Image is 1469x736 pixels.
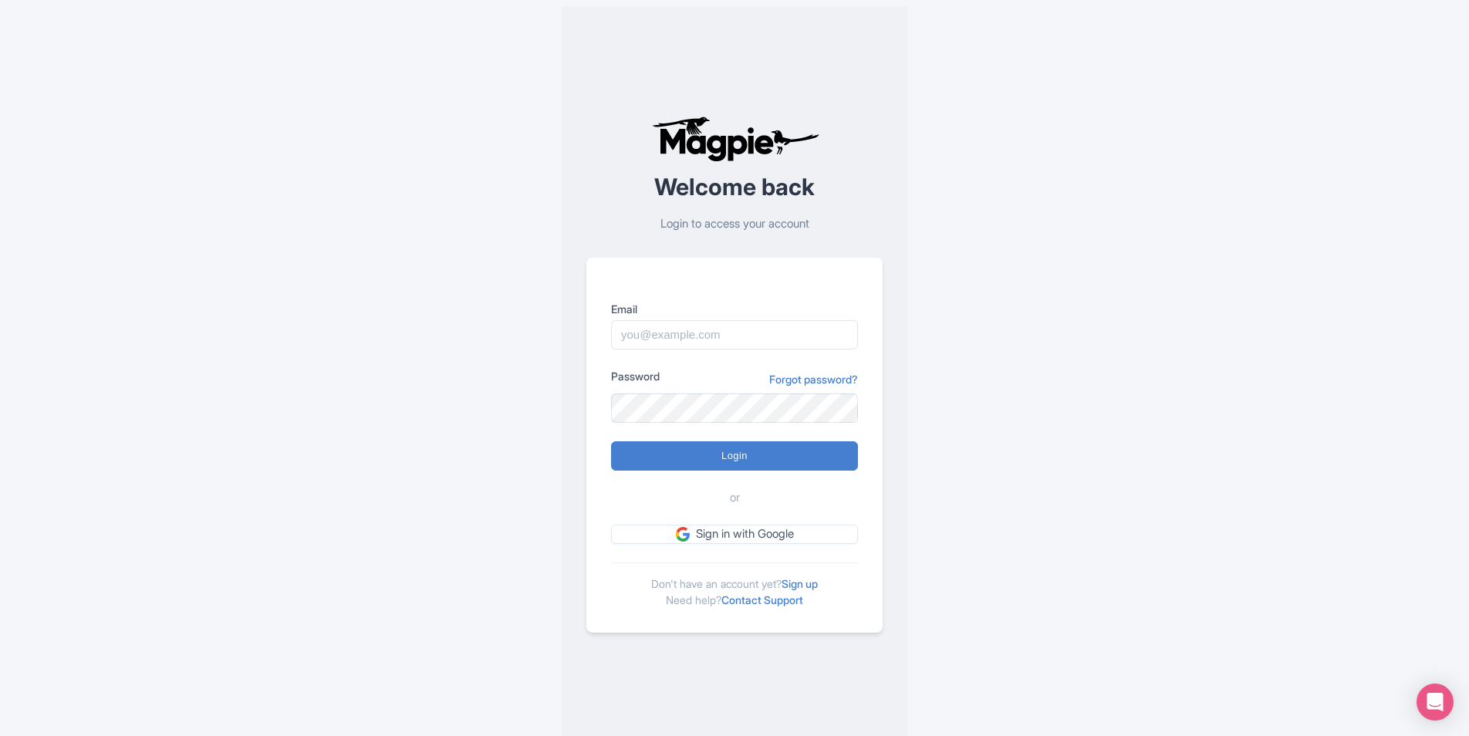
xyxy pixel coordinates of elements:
a: Sign in with Google [611,525,858,544]
a: Forgot password? [769,371,858,387]
div: Open Intercom Messenger [1417,684,1454,721]
img: google.svg [676,527,690,541]
a: Contact Support [721,593,803,606]
h2: Welcome back [586,174,883,200]
label: Email [611,301,858,317]
span: or [730,489,740,507]
input: you@example.com [611,320,858,349]
label: Password [611,368,660,384]
a: Sign up [782,577,818,590]
p: Login to access your account [586,215,883,233]
img: logo-ab69f6fb50320c5b225c76a69d11143b.png [648,116,822,162]
div: Don't have an account yet? Need help? [611,562,858,608]
input: Login [611,441,858,471]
